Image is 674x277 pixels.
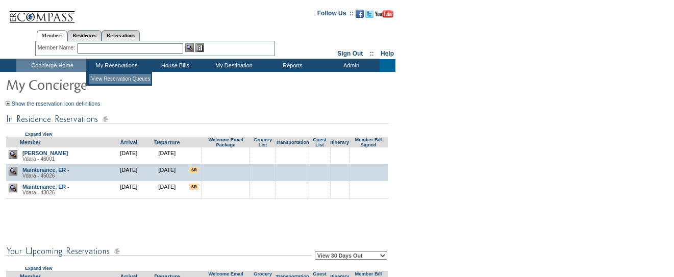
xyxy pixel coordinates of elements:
img: view [9,167,17,175]
td: [DATE] [110,181,148,198]
a: Become our fan on Facebook [356,13,364,19]
a: Members [37,30,68,41]
a: Grocery List [254,137,272,147]
span: :: [370,50,374,57]
td: My Reservations [86,59,145,72]
td: [DATE] [148,147,186,164]
a: Member [20,139,41,145]
td: [DATE] [110,164,148,181]
td: House Bills [145,59,204,72]
img: Reservations [195,43,204,52]
a: Maintenance, ER - [22,184,69,190]
a: Member Bill Signed [355,137,382,147]
img: Subscribe to our YouTube Channel [375,10,393,18]
input: There are special requests for this reservation! [189,167,198,173]
img: View [185,43,194,52]
input: There are special requests for this reservation! [189,184,198,190]
img: view [9,184,17,192]
td: [DATE] [148,164,186,181]
div: Member Name: [38,43,77,52]
img: blank.gif [339,150,340,150]
td: [DATE] [148,181,186,198]
a: Guest List [313,137,326,147]
td: [DATE] [110,147,148,164]
a: Help [381,50,394,57]
a: [PERSON_NAME] [22,150,68,156]
td: Follow Us :: [317,9,354,21]
a: Itinerary [330,140,349,145]
a: Expand View [25,132,52,137]
td: View Reservation Queues [89,74,151,84]
a: Show the reservation icon definitions [12,100,101,107]
a: Expand View [25,266,52,271]
img: Show the reservation icon definitions [6,101,10,106]
td: Concierge Home [16,59,86,72]
td: Reports [262,59,321,72]
span: Vdara - 46001 [22,156,55,162]
a: Arrival [120,139,138,145]
a: Welcome Email Package [208,137,243,147]
img: Compass Home [9,3,75,23]
span: Vdara - 45026 [22,173,55,179]
td: Admin [321,59,380,72]
span: Vdara - 43026 [22,190,55,195]
a: Transportation [276,140,309,145]
img: Become our fan on Facebook [356,10,364,18]
a: Follow us on Twitter [365,13,373,19]
a: Reservations [102,30,140,41]
a: Sign Out [337,50,363,57]
a: Subscribe to our YouTube Channel [375,13,393,19]
img: view [9,150,17,159]
a: Maintenance, ER - [22,167,69,173]
td: My Destination [204,59,262,72]
a: Departure [154,139,180,145]
img: Follow us on Twitter [365,10,373,18]
a: Residences [67,30,102,41]
img: subTtlConUpcomingReservatio.gif [6,245,312,258]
